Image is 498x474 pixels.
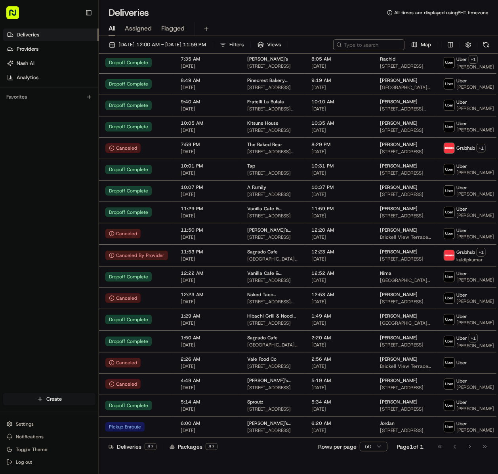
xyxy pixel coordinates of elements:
span: 5:14 AM [181,399,235,405]
span: 2:20 AM [311,335,367,341]
span: Sagrado Cafe [247,249,278,255]
button: +1 [469,334,478,343]
span: 11:50 PM [181,227,235,233]
span: Grubhub [456,249,475,255]
span: [PERSON_NAME] [456,105,494,112]
span: [DATE] [181,427,235,434]
span: [DATE] [311,363,367,369]
span: [DATE] [311,320,367,326]
span: A Family [247,184,266,190]
div: Favorites [3,91,95,103]
span: [PERSON_NAME] [456,384,494,390]
span: [GEOGRAPHIC_DATA], [STREET_ADDRESS] [380,320,431,326]
span: [DATE] [181,406,235,412]
img: uber-new-logo.jpeg [444,358,454,368]
button: Create [3,393,95,405]
span: [PERSON_NAME] [380,291,418,298]
span: [DATE] [181,63,235,69]
span: [PERSON_NAME] [456,169,494,176]
img: uber-new-logo.jpeg [444,186,454,196]
span: [DATE] [181,234,235,240]
span: Views [267,41,281,48]
img: uber-new-logo.jpeg [444,79,454,89]
span: Uber [456,78,467,84]
span: [PERSON_NAME] [456,427,494,433]
button: Canceled [105,358,141,367]
span: [DATE] [311,406,367,412]
img: uber-new-logo.jpeg [444,164,454,175]
span: [STREET_ADDRESS] [247,363,299,369]
button: Canceled [105,143,141,153]
span: The Baked Bear [247,141,282,148]
span: 12:52 AM [311,270,367,276]
span: [STREET_ADDRESS][US_STATE] [247,106,299,112]
span: [DATE] [181,213,235,219]
button: Log out [3,457,95,468]
span: Settings [16,421,34,427]
span: [STREET_ADDRESS] [247,127,299,133]
span: 5:19 AM [311,377,367,384]
span: [DATE] [311,213,367,219]
span: [PERSON_NAME] [380,206,418,212]
span: Uber [456,163,467,169]
span: 10:35 AM [311,120,367,126]
span: [DATE] [181,299,235,305]
span: [PERSON_NAME] [456,191,494,197]
span: [PERSON_NAME]'s Pizzeria [247,420,299,426]
span: [PERSON_NAME]'s [247,56,288,62]
span: [DATE] [311,127,367,133]
div: Canceled [105,229,141,238]
span: Vale Food Co [247,356,277,362]
span: [GEOGRAPHIC_DATA][STREET_ADDRESS] [247,342,299,348]
span: Uber [456,378,467,384]
span: [STREET_ADDRESS] [247,84,299,91]
span: [DATE] [181,363,235,369]
span: [STREET_ADDRESS] [247,213,299,219]
span: Filters [229,41,244,48]
span: Fratelli La Bufala [247,99,284,105]
span: Uber [456,227,467,234]
span: [DATE] [181,191,235,198]
span: 10:01 PM [181,163,235,169]
span: [DATE] [181,148,235,155]
span: Vanilla Cafe & Breakfast/Desserts [247,270,299,276]
span: [PERSON_NAME] [380,120,418,126]
img: 5e692f75ce7d37001a5d71f1 [444,250,454,261]
button: [DATE] 12:00 AM - [DATE] 11:59 PM [105,39,210,50]
button: Notifications [3,431,95,442]
span: Providers [17,46,38,53]
span: [PERSON_NAME] [456,84,494,90]
span: [STREET_ADDRESS] [380,385,431,391]
p: Rows per page [318,443,357,451]
span: [DATE] [311,84,367,91]
span: [PERSON_NAME] [380,335,418,341]
button: Canceled By Provider [105,251,168,260]
span: 11:29 PM [181,206,235,212]
span: 10:07 PM [181,184,235,190]
span: [PERSON_NAME] [456,127,494,133]
span: 10:10 AM [311,99,367,105]
span: [STREET_ADDRESS] [247,63,299,69]
span: Uber [456,56,467,63]
span: [DATE] [181,84,235,91]
img: uber-new-logo.jpeg [444,379,454,389]
span: 12:22 AM [181,270,235,276]
span: Naked Taco [GEOGRAPHIC_DATA] [247,291,299,298]
span: 4:49 AM [181,377,235,384]
img: 5e692f75ce7d37001a5d71f1 [444,143,454,153]
span: [DATE] [181,256,235,262]
span: Uber [456,120,467,127]
span: [STREET_ADDRESS] [247,277,299,284]
span: [DATE] [181,170,235,176]
span: 1:29 AM [181,313,235,319]
button: Canceled [105,293,141,303]
span: Uber [456,292,467,298]
span: [DATE] [181,127,235,133]
span: 12:53 AM [311,291,367,298]
img: uber-new-logo.jpeg [444,122,454,132]
span: Uber [456,360,467,366]
span: [STREET_ADDRESS] [380,127,431,133]
span: [DATE] [311,427,367,434]
span: [DATE] [311,148,367,155]
span: 10:05 AM [181,120,235,126]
